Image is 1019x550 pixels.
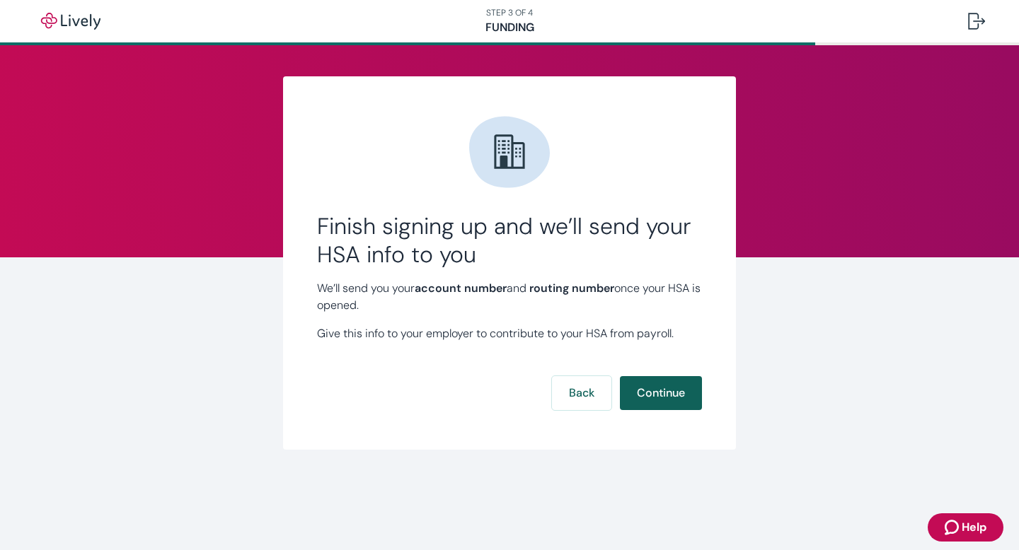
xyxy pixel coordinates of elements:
p: Give this info to your employer to contribute to your HSA from payroll. [317,325,702,342]
h2: Finish signing up and we’ll send your HSA info to you [317,212,702,269]
button: Continue [620,376,702,410]
button: Back [552,376,611,410]
span: Help [962,519,986,536]
button: Zendesk support iconHelp [928,513,1003,542]
button: Log out [957,4,996,38]
img: Lively [31,13,110,30]
p: We’ll send you your and once your HSA is opened. [317,280,702,314]
svg: Zendesk support icon [945,519,962,536]
strong: routing number [529,281,614,296]
img: Company [467,110,552,195]
strong: account number [415,281,507,296]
